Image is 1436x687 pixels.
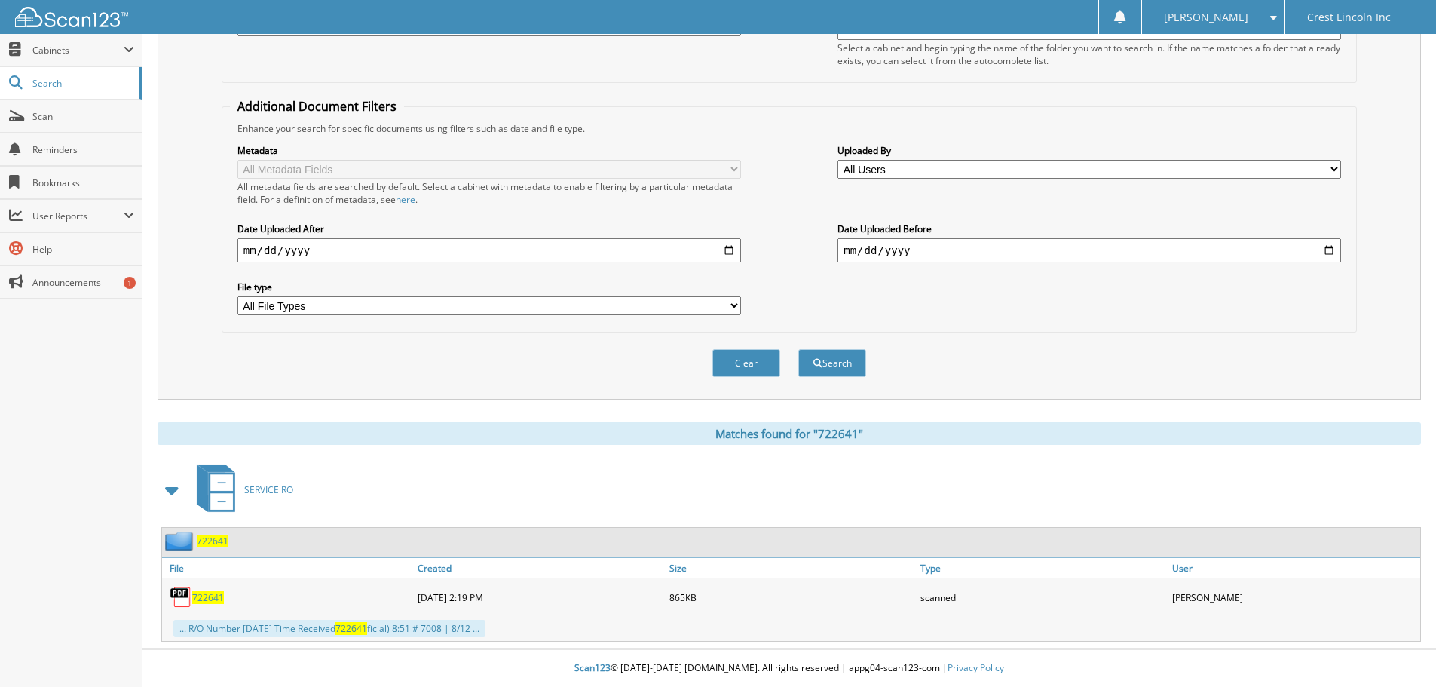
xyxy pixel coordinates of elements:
[162,558,414,578] a: File
[237,144,741,157] label: Metadata
[32,110,134,123] span: Scan
[15,7,128,27] img: scan123-logo-white.svg
[32,77,132,90] span: Search
[32,143,134,156] span: Reminders
[1164,13,1248,22] span: [PERSON_NAME]
[712,349,780,377] button: Clear
[197,535,228,547] a: 722641
[32,243,134,256] span: Help
[173,620,485,637] div: ... R/O Number [DATE] Time Received ficial) 8:51 # 7008 | 8/12 ...
[188,460,293,520] a: SERVICE RO
[335,622,367,635] span: 722641
[32,210,124,222] span: User Reports
[414,582,666,612] div: [DATE] 2:19 PM
[1168,582,1420,612] div: [PERSON_NAME]
[414,558,666,578] a: Created
[798,349,866,377] button: Search
[917,582,1168,612] div: scanned
[192,591,224,604] a: 722641
[142,650,1436,687] div: © [DATE]-[DATE] [DOMAIN_NAME]. All rights reserved | appg04-scan123-com |
[1168,558,1420,578] a: User
[574,661,611,674] span: Scan123
[237,180,741,206] div: All metadata fields are searched by default. Select a cabinet with metadata to enable filtering b...
[230,122,1349,135] div: Enhance your search for specific documents using filters such as date and file type.
[917,558,1168,578] a: Type
[837,238,1341,262] input: end
[1307,13,1391,22] span: Crest Lincoln Inc
[32,176,134,189] span: Bookmarks
[124,277,136,289] div: 1
[237,238,741,262] input: start
[666,582,917,612] div: 865KB
[230,98,404,115] legend: Additional Document Filters
[396,193,415,206] a: here
[237,222,741,235] label: Date Uploaded After
[158,422,1421,445] div: Matches found for "722641"
[837,41,1341,67] div: Select a cabinet and begin typing the name of the folder you want to search in. If the name match...
[32,44,124,57] span: Cabinets
[837,144,1341,157] label: Uploaded By
[1361,615,1436,687] iframe: Chat Widget
[237,281,741,293] label: File type
[165,532,197,551] img: folder2.png
[244,483,293,496] span: SERVICE RO
[948,661,1004,674] a: Privacy Policy
[170,586,192,609] img: PDF.png
[837,222,1341,235] label: Date Uploaded Before
[32,276,134,289] span: Announcements
[666,558,917,578] a: Size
